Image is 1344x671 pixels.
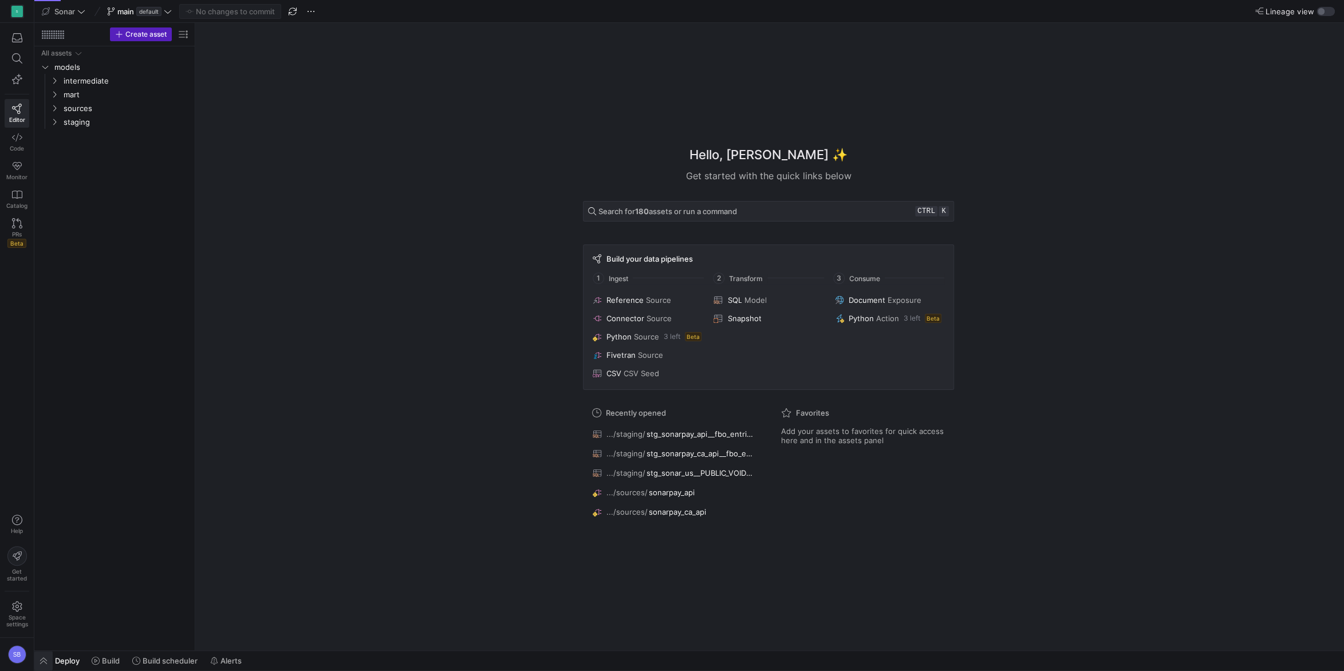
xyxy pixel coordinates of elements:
[205,651,247,670] button: Alerts
[143,656,198,665] span: Build scheduler
[11,6,23,17] div: S
[5,2,29,21] a: S
[5,510,29,539] button: Help
[638,350,663,360] span: Source
[583,201,954,222] button: Search for180assets or run a commandctrlk
[711,293,825,307] button: SQLModel
[10,527,24,534] span: Help
[64,116,188,129] span: staging
[9,116,25,123] span: Editor
[606,254,693,263] span: Build your data pipelines
[727,314,761,323] span: Snapshot
[54,7,75,16] span: Sonar
[5,596,29,633] a: Spacesettings
[1266,7,1314,16] span: Lineage view
[606,314,644,323] span: Connector
[102,656,120,665] span: Build
[583,169,954,183] div: Get started with the quick links below
[888,295,921,305] span: Exposure
[5,185,29,214] a: Catalog
[590,465,758,480] button: .../staging/stg_sonar_us__PUBLIC_VOIDED_PAYMENTS
[64,88,188,101] span: mart
[127,651,203,670] button: Build scheduler
[606,369,621,378] span: CSV
[606,350,636,360] span: Fivetran
[744,295,766,305] span: Model
[606,295,644,305] span: Reference
[833,311,947,325] button: PythonAction3 leftBeta
[647,468,755,477] span: stg_sonar_us__PUBLIC_VOIDED_PAYMENTS
[5,214,29,252] a: PRsBeta
[64,102,188,115] span: sources
[647,429,755,439] span: stg_sonarpay_api__fbo_entries_us
[5,128,29,156] a: Code
[849,314,874,323] span: Python
[685,332,701,341] span: Beta
[39,101,190,115] div: Press SPACE to select this row.
[606,429,645,439] span: .../staging/
[590,504,758,519] button: .../sources/sonarpay_ca_api
[606,408,666,417] span: Recently opened
[590,330,704,344] button: PythonSource3 leftBeta
[624,369,659,378] span: CSV Seed
[7,239,26,248] span: Beta
[39,88,190,101] div: Press SPACE to select this row.
[5,542,29,586] button: Getstarted
[689,145,848,164] h1: Hello, [PERSON_NAME] ✨
[39,4,88,19] button: Sonar
[635,207,649,216] strong: 180
[939,206,949,216] kbd: k
[915,206,937,216] kbd: ctrl
[12,231,22,238] span: PRs
[649,488,695,497] span: sonarpay_api
[664,333,680,341] span: 3 left
[590,293,704,307] button: ReferenceSource
[39,60,190,74] div: Press SPACE to select this row.
[39,115,190,129] div: Press SPACE to select this row.
[606,488,648,497] span: .../sources/
[220,656,242,665] span: Alerts
[6,202,27,209] span: Catalog
[5,642,29,666] button: SB
[6,173,27,180] span: Monitor
[5,99,29,128] a: Editor
[54,61,188,74] span: models
[634,332,659,341] span: Source
[590,427,758,441] button: .../staging/stg_sonarpay_api__fbo_entries_us
[5,156,29,185] a: Monitor
[590,311,704,325] button: ConnectorSource
[849,295,885,305] span: Document
[590,485,758,500] button: .../sources/sonarpay_api
[606,468,645,477] span: .../staging/
[55,656,80,665] span: Deploy
[117,7,134,16] span: main
[606,332,632,341] span: Python
[876,314,899,323] span: Action
[925,314,941,323] span: Beta
[647,314,672,323] span: Source
[104,4,175,19] button: maindefault
[64,74,188,88] span: intermediate
[39,46,190,60] div: Press SPACE to select this row.
[904,314,920,322] span: 3 left
[646,295,671,305] span: Source
[833,293,947,307] button: DocumentExposure
[8,645,26,664] div: SB
[7,568,27,582] span: Get started
[590,366,704,380] button: CSVCSV Seed
[6,614,28,627] span: Space settings
[649,507,706,516] span: sonarpay_ca_api
[590,348,704,362] button: FivetranSource
[606,449,645,458] span: .../staging/
[39,74,190,88] div: Press SPACE to select this row.
[727,295,742,305] span: SQL
[796,408,829,417] span: Favorites
[110,27,172,41] button: Create asset
[136,7,161,16] span: default
[125,30,167,38] span: Create asset
[647,449,755,458] span: stg_sonarpay_ca_api__fbo_entries_ca
[781,427,945,445] span: Add your assets to favorites for quick access here and in the assets panel
[41,49,72,57] div: All assets
[606,507,648,516] span: .../sources/
[590,446,758,461] button: .../staging/stg_sonarpay_ca_api__fbo_entries_ca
